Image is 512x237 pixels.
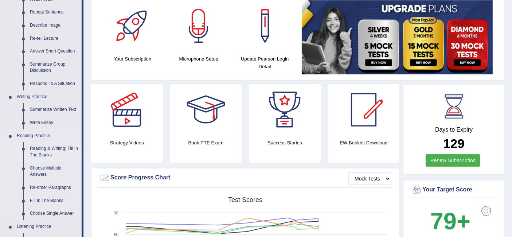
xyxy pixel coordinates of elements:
h4: Strategy Videos [91,139,163,147]
div: Score Progress Chart [99,172,391,183]
h4: Success Stories [249,139,321,147]
a: Listening Practice [13,220,82,233]
a: Summarize Written Text [27,103,82,116]
a: Renew Subscription [426,154,481,167]
a: Re-order Paragraphs [27,181,82,194]
a: Respond To A Situation [27,77,82,90]
img: small5.jpg [302,0,493,74]
tspan: Test scores [228,196,262,203]
a: Repeat Sentence [27,6,82,19]
a: Reading Practice [13,129,82,143]
a: Answer Short Question [27,45,82,58]
a: Fill In The Blanks [27,194,82,207]
a: Summarize Group Discussion [27,58,82,77]
b: 129 [443,136,464,151]
a: Re-tell Lecture [27,32,82,45]
h4: Book PTE Exam [170,139,242,147]
div: Your Target Score [411,184,496,195]
a: Choose Multiple Answers [27,162,82,181]
text: 90 [114,211,118,215]
h4: Update Pearson Login Detail [235,55,294,70]
a: Choose Single Answer [27,207,82,220]
text: 60 [114,232,118,237]
h4: Days to Expiry [411,127,496,133]
a: Write Essay [27,116,82,129]
b: 79+ [430,208,470,234]
h4: Your Subscription [103,55,162,63]
a: Writing Practice [13,90,82,104]
a: Describe Image [27,19,82,32]
h4: EW Booklet Download [328,139,400,147]
a: Reading & Writing: Fill In The Blanks [27,142,82,162]
h4: Microphone Setup [169,55,228,63]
